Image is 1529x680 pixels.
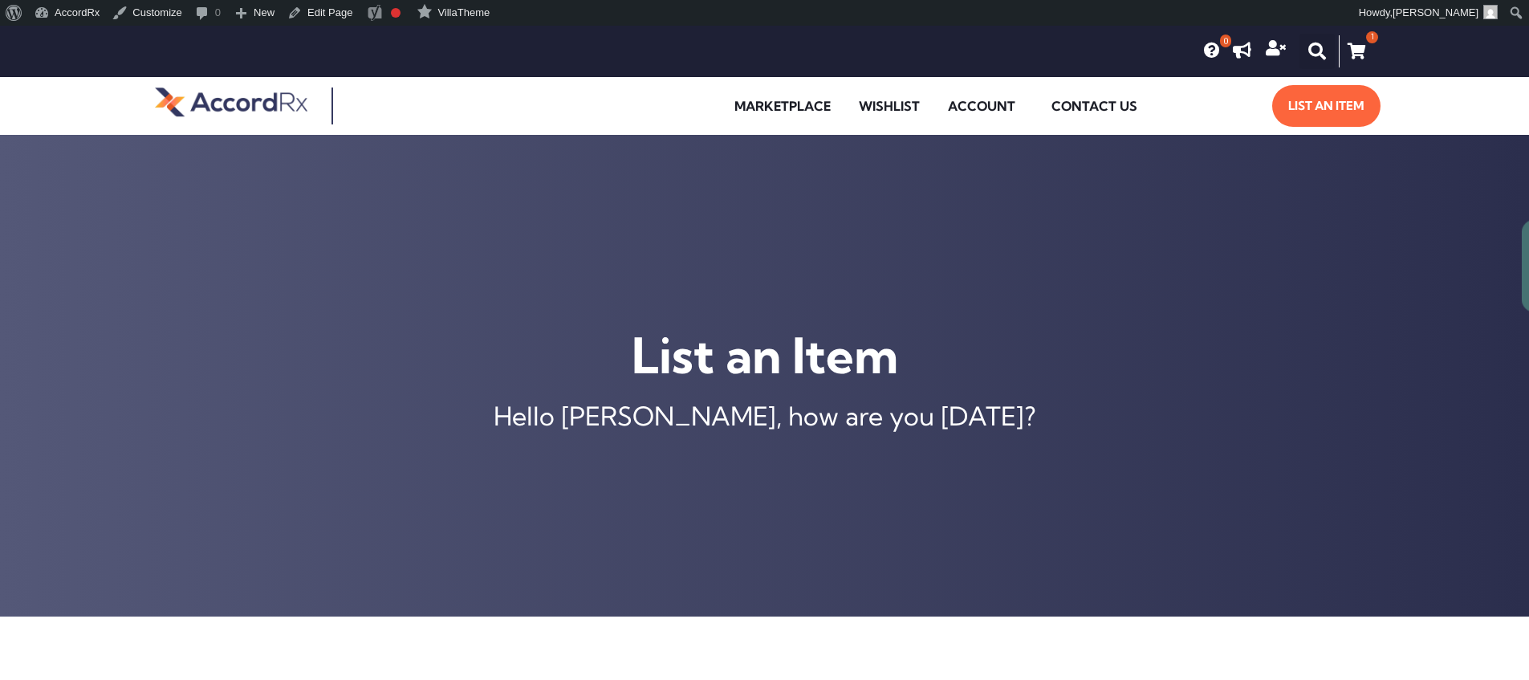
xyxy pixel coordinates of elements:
[8,403,1521,429] div: Hello [PERSON_NAME], how are you [DATE]?
[1366,31,1378,43] div: 1
[1039,88,1149,124] a: Contact Us
[1339,35,1374,67] a: 1
[1204,43,1220,59] a: 0
[1220,35,1231,47] span: 0
[155,85,307,119] img: default-logo
[1393,6,1478,18] span: [PERSON_NAME]
[391,8,401,18] div: Focus keyphrase not set
[722,88,843,124] a: Marketplace
[1272,85,1381,127] a: List an Item
[8,324,1521,387] h1: List an Item
[1288,93,1364,119] span: List an Item
[847,88,932,124] a: Wishlist
[936,88,1035,124] a: Account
